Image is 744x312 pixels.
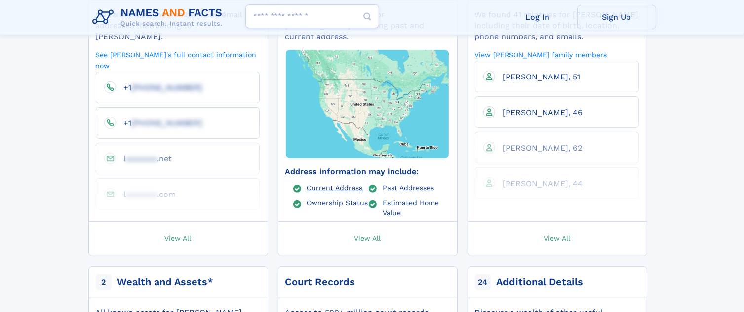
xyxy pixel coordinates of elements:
[307,198,368,206] a: Ownership Status
[285,166,449,177] div: Address information may include:
[84,222,273,256] a: View All
[383,183,434,191] a: Past Addresses
[245,4,379,28] input: search input
[116,154,172,163] a: laaaaaaa.net
[116,189,176,198] a: laaaaaaa.com
[503,143,583,153] span: [PERSON_NAME], 62
[503,108,583,117] span: [PERSON_NAME], 46
[165,234,192,242] span: View All
[116,118,203,127] a: +1[PHONE_NUMBER]
[96,50,260,70] a: See [PERSON_NAME]'s full contact information now
[269,22,466,186] img: Map with markers on addresses Lisa M Lombardi
[503,72,581,81] span: [PERSON_NAME], 51
[96,274,112,290] span: 2
[497,275,584,289] div: Additional Details
[577,5,656,29] a: Sign Up
[88,4,231,31] img: Logo Names and Facts
[383,198,449,216] a: Estimated Home Value
[354,234,381,242] span: View All
[544,234,571,242] span: View All
[495,143,583,152] a: [PERSON_NAME], 62
[307,183,363,191] a: Current Address
[274,222,462,256] a: View All
[495,72,581,81] a: [PERSON_NAME], 51
[116,82,203,92] a: +1[PHONE_NUMBER]
[132,83,203,92] span: [PHONE_NUMBER]
[132,118,203,128] span: [PHONE_NUMBER]
[126,190,157,199] span: aaaaaaa
[117,275,214,289] div: Wealth and Assets*
[475,274,491,290] span: 24
[355,4,379,29] button: Search Button
[463,222,652,256] a: View All
[495,178,583,188] a: [PERSON_NAME], 44
[285,275,355,289] div: Court Records
[498,5,577,29] a: Log In
[475,50,607,59] a: View [PERSON_NAME] family members
[503,179,583,188] span: [PERSON_NAME], 44
[126,154,157,163] span: aaaaaaa
[495,107,583,117] a: [PERSON_NAME], 46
